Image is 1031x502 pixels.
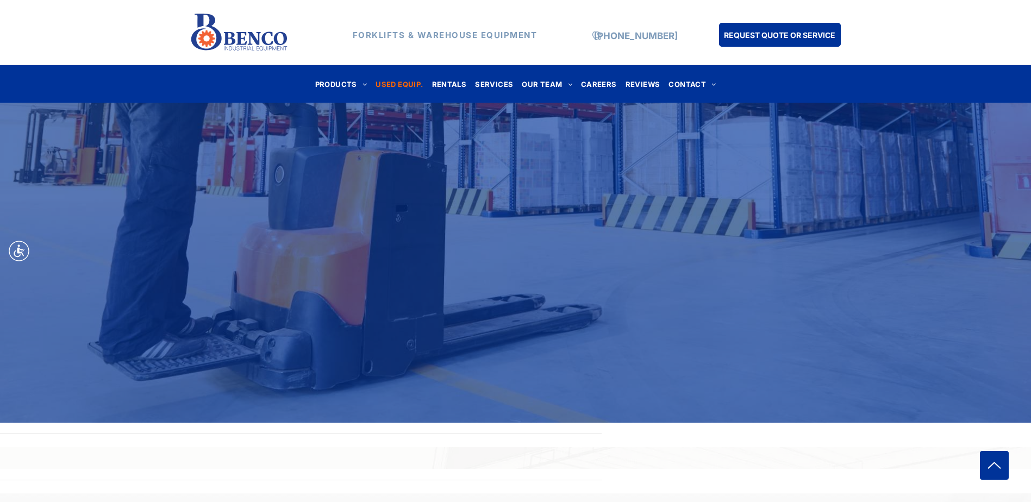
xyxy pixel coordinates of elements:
[664,77,720,91] a: CONTACT
[428,77,471,91] a: RENTALS
[311,77,372,91] a: PRODUCTS
[594,30,678,41] a: [PHONE_NUMBER]
[719,23,841,47] a: REQUEST QUOTE OR SERVICE
[353,30,538,40] strong: FORKLIFTS & WAREHOUSE EQUIPMENT
[621,77,665,91] a: REVIEWS
[517,77,577,91] a: OUR TEAM
[471,77,517,91] a: SERVICES
[577,77,621,91] a: CAREERS
[371,77,427,91] a: USED EQUIP.
[724,25,835,45] span: REQUEST QUOTE OR SERVICE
